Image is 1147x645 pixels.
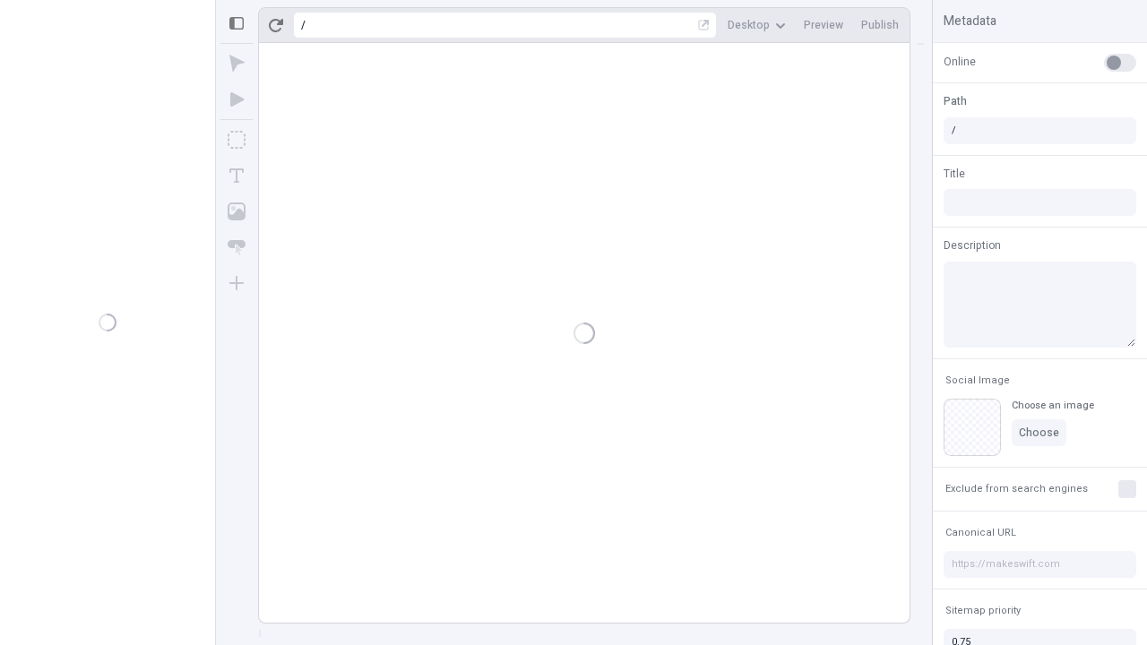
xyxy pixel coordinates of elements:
div: / [301,18,306,32]
button: Choose [1012,419,1066,446]
button: Box [220,124,253,156]
span: Online [944,54,976,70]
button: Button [220,231,253,263]
span: Canonical URL [945,526,1016,539]
button: Text [220,159,253,192]
button: Publish [854,12,906,39]
span: Sitemap priority [945,604,1021,617]
button: Preview [797,12,850,39]
button: Sitemap priority [942,600,1024,622]
button: Canonical URL [942,522,1020,544]
span: Path [944,93,967,109]
div: Choose an image [1012,399,1094,412]
span: Preview [804,18,843,32]
span: Description [944,237,1001,254]
span: Choose [1019,426,1059,440]
button: Social Image [942,370,1013,391]
button: Exclude from search engines [942,478,1091,500]
button: Image [220,195,253,228]
span: Social Image [945,374,1010,387]
input: https://makeswift.com [944,551,1136,578]
span: Title [944,166,965,182]
span: Desktop [728,18,770,32]
span: Publish [861,18,899,32]
span: Exclude from search engines [945,482,1088,495]
button: Desktop [720,12,793,39]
